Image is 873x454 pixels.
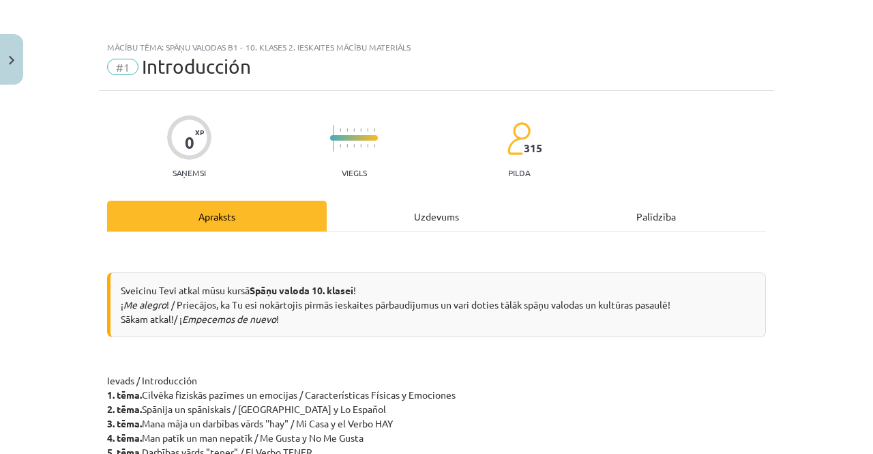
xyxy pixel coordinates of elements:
[353,128,355,132] img: icon-short-line-57e1e144782c952c97e751825c79c345078a6d821885a25fce030b3d8c18986b.svg
[195,128,204,136] span: XP
[374,144,375,147] img: icon-short-line-57e1e144782c952c97e751825c79c345078a6d821885a25fce030b3d8c18986b.svg
[107,417,142,429] strong: 3. tēma.
[182,313,276,325] i: Empecemos de nuevo
[342,168,367,178] p: Viegls
[123,298,166,311] em: Me alegro
[333,125,334,152] img: icon-long-line-d9ea69661e0d244f92f715978eff75569469978d946b2353a9bb055b3ed8787d.svg
[167,168,211,178] p: Saņemsi
[185,133,194,152] div: 0
[107,272,766,337] div: Sveicinu Tevi atkal mūsu kursā ! ¡ ! / Priecājos, ka Tu esi nokārtojis pirmās ieskaites pārbaudīj...
[250,284,353,296] b: Spāņu valoda 10. klasei
[9,56,14,65] img: icon-close-lesson-0947bae3869378f0d4975bcd49f059093ad1ed9edebbc8119c70593378902aed.svg
[360,144,361,147] img: icon-short-line-57e1e144782c952c97e751825c79c345078a6d821885a25fce030b3d8c18986b.svg
[374,128,375,132] img: icon-short-line-57e1e144782c952c97e751825c79c345078a6d821885a25fce030b3d8c18986b.svg
[346,144,348,147] img: icon-short-line-57e1e144782c952c97e751825c79c345078a6d821885a25fce030b3d8c18986b.svg
[367,128,368,132] img: icon-short-line-57e1e144782c952c97e751825c79c345078a6d821885a25fce030b3d8c18986b.svg
[107,42,766,52] div: Mācību tēma: Spāņu valodas b1 - 10. klases 2. ieskaites mācību materiāls
[353,144,355,147] img: icon-short-line-57e1e144782c952c97e751825c79c345078a6d821885a25fce030b3d8c18986b.svg
[107,59,138,75] span: #1
[142,55,251,78] span: Introducción
[107,388,142,401] strong: 1. tēma.
[524,142,542,154] span: 315
[367,144,368,147] img: icon-short-line-57e1e144782c952c97e751825c79c345078a6d821885a25fce030b3d8c18986b.svg
[340,144,341,147] img: icon-short-line-57e1e144782c952c97e751825c79c345078a6d821885a25fce030b3d8c18986b.svg
[360,128,361,132] img: icon-short-line-57e1e144782c952c97e751825c79c345078a6d821885a25fce030b3d8c18986b.svg
[508,168,530,178] p: pilda
[327,201,546,231] div: Uzdevums
[107,403,142,415] strong: 2. tēma.
[546,201,766,231] div: Palīdzība
[107,201,327,231] div: Apraksts
[346,128,348,132] img: icon-short-line-57e1e144782c952c97e751825c79c345078a6d821885a25fce030b3d8c18986b.svg
[107,431,142,444] strong: 4. tēma.
[507,122,531,156] img: students-c634bb4e5e11cddfef0936a35e636f08e4e9abd3cc4e673bd6f9a4125e45ecb1.svg
[340,128,341,132] img: icon-short-line-57e1e144782c952c97e751825c79c345078a6d821885a25fce030b3d8c18986b.svg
